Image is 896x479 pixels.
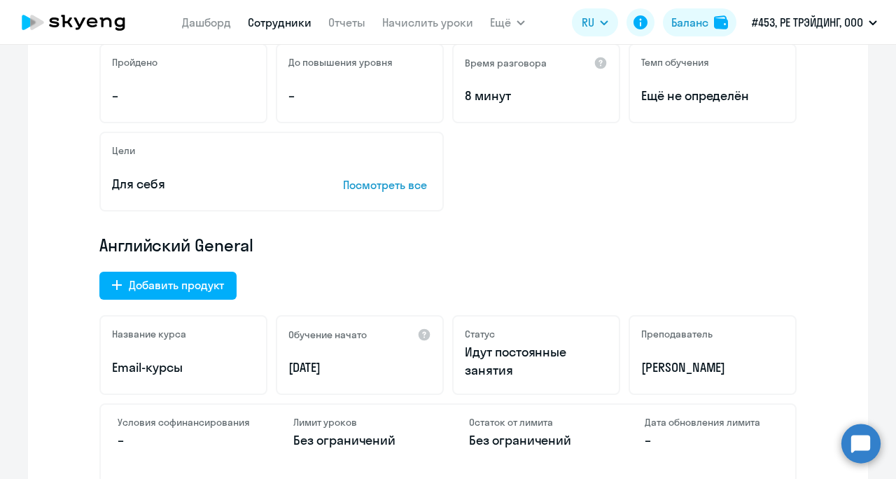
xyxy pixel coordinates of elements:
a: Начислить уроки [382,15,473,29]
span: Ещё не определён [641,87,784,105]
h5: Обучение начато [288,328,367,341]
h5: До повышения уровня [288,56,393,69]
h4: Остаток от лимита [469,416,603,429]
div: Баланс [671,14,708,31]
button: #453, РЕ ТРЭЙДИНГ, ООО [745,6,884,39]
p: Посмотреть все [343,176,431,193]
h5: Статус [465,328,495,340]
p: Для себя [112,175,300,193]
a: Сотрудники [248,15,311,29]
p: Идут постоянные занятия [465,343,608,380]
h4: Условия софинансирования [118,416,251,429]
h5: Название курса [112,328,186,340]
h5: Цели [112,144,135,157]
p: [DATE] [288,359,431,377]
a: Отчеты [328,15,365,29]
a: Дашборд [182,15,231,29]
span: Английский General [99,234,253,256]
p: Без ограничений [469,431,603,450]
h5: Темп обучения [641,56,709,69]
p: [PERSON_NAME] [641,359,784,377]
div: Добавить продукт [129,277,224,293]
button: Добавить продукт [99,272,237,300]
h5: Пройдено [112,56,157,69]
p: – [645,431,778,450]
p: – [112,87,255,105]
p: #453, РЕ ТРЭЙДИНГ, ООО [752,14,863,31]
p: Email-курсы [112,359,255,377]
span: Ещё [490,14,511,31]
h5: Время разговора [465,57,547,69]
p: Без ограничений [293,431,427,450]
h4: Лимит уроков [293,416,427,429]
span: RU [582,14,594,31]
p: – [288,87,431,105]
p: 8 минут [465,87,608,105]
button: RU [572,8,618,36]
button: Балансbalance [663,8,736,36]
h5: Преподаватель [641,328,713,340]
p: – [118,431,251,450]
h4: Дата обновления лимита [645,416,778,429]
img: balance [714,15,728,29]
button: Ещё [490,8,525,36]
